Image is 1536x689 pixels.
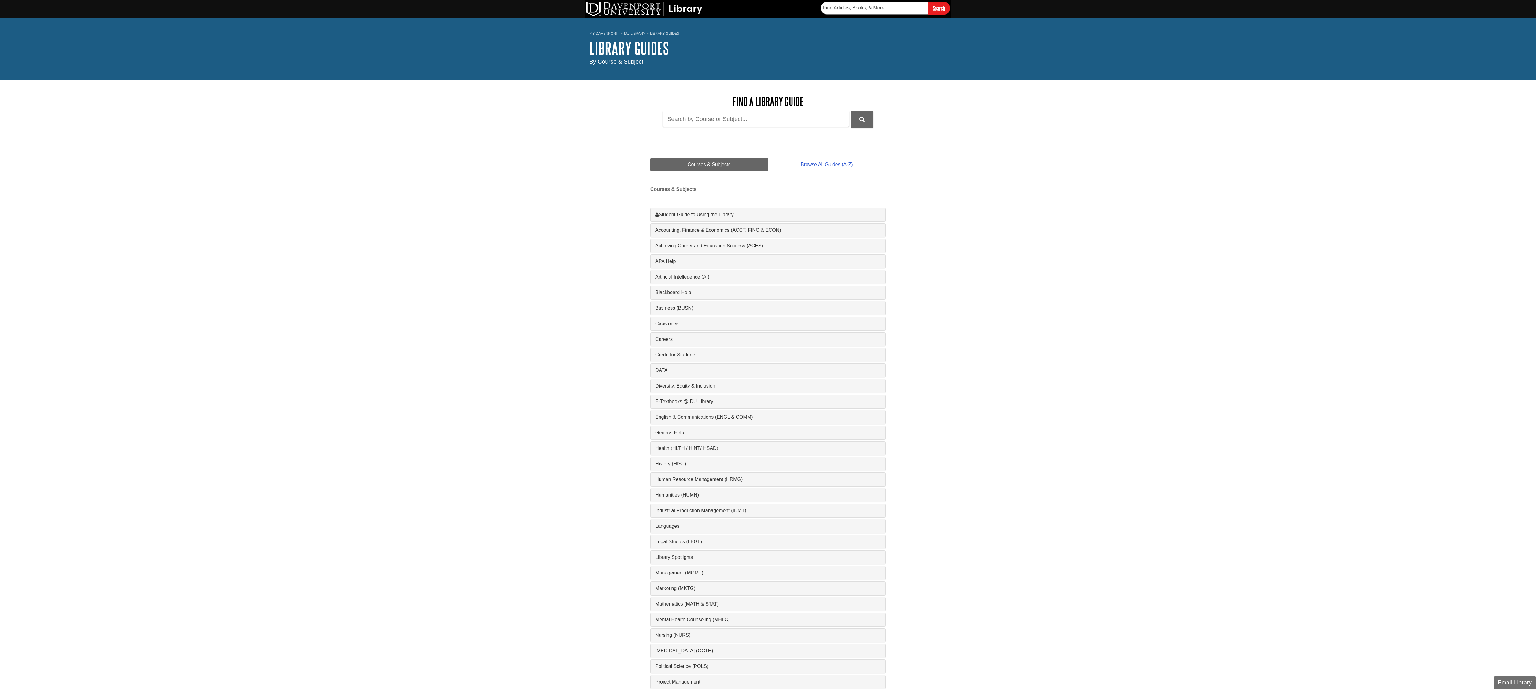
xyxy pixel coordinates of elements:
[821,2,950,15] form: Searches DU Library's articles, books, and more
[663,111,849,127] input: Search by Course or Subject...
[928,2,950,15] input: Search
[655,289,881,296] a: Blackboard Help
[655,211,881,218] a: Student Guide to Using the Library
[655,507,881,514] a: Industrial Production Management (IDMT)
[821,2,928,14] input: Find Articles, Books, & More...
[655,445,881,452] a: Health (HLTH / HINT/ HSAD)
[655,258,881,265] a: APA Help
[650,187,886,194] h2: Courses & Subjects
[655,304,881,312] a: Business (BUSN)
[589,57,947,66] div: By Course & Subject
[655,663,881,670] a: Political Science (POLS)
[655,647,881,654] a: [MEDICAL_DATA] (OCTH)
[859,117,865,122] i: Search Library Guides
[655,569,881,577] a: Management (MGMT)
[655,476,881,483] a: Human Resource Management (HRMG)
[655,600,881,608] a: Mathematics (MATH & STAT)
[589,39,947,57] h1: Library Guides
[655,616,881,623] a: Mental Health Counseling (MHLC)
[624,31,645,35] a: DU Library
[589,29,947,39] nav: breadcrumb
[650,158,768,171] a: Courses & Subjects
[650,31,679,35] a: Library Guides
[655,678,881,686] a: Project Management
[655,336,881,343] a: Careers
[655,414,881,421] a: English & Communications (ENGL & COMM)
[655,523,881,530] a: Languages
[655,538,881,545] a: Legal Studies (LEGL)
[655,382,881,390] a: Diversity, Equity & Inclusion
[768,158,886,171] a: Browse All Guides (A-Z)
[655,460,881,468] a: History (HIST)
[655,554,881,561] a: Library Spotlights
[655,273,881,281] a: Artificial Intellegence (AI)
[655,491,881,499] a: Humanities (HUMN)
[655,585,881,592] a: Marketing (MKTG)
[655,429,881,436] a: General Help
[655,320,881,327] a: Capstones
[655,398,881,405] a: E-Textbooks @ DU Library
[586,2,702,16] img: DU Library
[655,242,881,250] a: Achieving Career and Education Success (ACES)
[650,95,886,108] h2: Find a Library Guide
[589,31,618,36] a: My Davenport
[655,351,881,359] a: Credo for Students
[655,632,881,639] a: Nursing (NURS)
[655,227,881,234] a: Accounting, Finance & Economics (ACCT, FINC & ECON)
[1494,676,1536,689] button: Email Library
[655,367,881,374] a: DATA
